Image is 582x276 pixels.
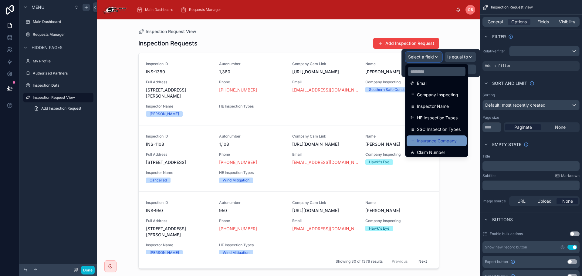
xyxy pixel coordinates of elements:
[219,170,285,175] span: HE Inspection Types
[146,28,196,35] span: Inspection Request View
[365,134,431,139] span: Name
[292,87,358,93] a: [EMAIL_ADDRESS][DOMAIN_NAME]
[292,218,358,223] span: Email
[219,80,285,85] span: Phone
[555,173,580,178] a: Markdown
[219,243,285,248] span: HE Inspection Types
[146,226,212,238] span: [STREET_ADDRESS][PERSON_NAME]
[365,208,431,214] span: [PERSON_NAME]
[189,7,221,12] span: Requests Manager
[32,45,63,51] span: Hidden pages
[365,141,431,147] span: [PERSON_NAME]
[219,134,285,139] span: Autonumber
[146,87,212,99] span: [STREET_ADDRESS][PERSON_NAME]
[417,137,457,145] span: Insurance Company
[219,226,257,232] a: [PHONE_NUMBER]
[146,200,212,205] span: Inspection ID
[365,200,431,205] span: Name
[292,134,358,139] span: Company Cam Link
[292,62,358,66] span: Company Cam Link
[485,102,546,108] span: Default: most recently created
[219,104,285,109] span: HE Inspection Types
[492,34,506,40] span: Filter
[365,69,431,75] span: [PERSON_NAME] TEST CLAIM
[369,226,389,231] div: Hawk's Eye
[33,32,92,37] label: Requests Manager
[369,159,389,165] div: Hawk's Eye
[517,198,526,204] span: URL
[219,62,285,66] span: Autonumber
[559,19,575,25] span: Visibility
[490,231,523,236] label: Enable bulk actions
[514,124,532,130] span: Paginate
[482,93,495,98] label: Sorting
[146,69,212,75] span: INS-1380
[135,4,178,15] a: Main Dashboard
[292,226,358,232] a: [EMAIL_ADDRESS][DOMAIN_NAME]
[146,80,212,85] span: Full Address
[482,100,580,110] button: Default: most recently created
[138,28,196,35] a: Inspection Request View
[33,71,92,76] label: Authorized Partners
[561,173,580,178] span: Markdown
[150,111,179,117] div: [PERSON_NAME]
[102,5,127,15] img: App logo
[219,69,285,75] span: 1,380
[23,17,93,27] a: Main Dashboard
[555,124,566,130] span: None
[417,126,461,133] span: SSC Inspection Types
[150,250,179,255] div: [PERSON_NAME]
[488,19,503,25] span: General
[485,64,511,68] span: Add a filter
[146,152,212,157] span: Full Address
[223,178,249,183] div: Wind Mitigation
[33,95,90,100] label: Inspection Request View
[292,69,358,75] span: [URL][DOMAIN_NAME]
[492,217,513,223] span: Buttons
[146,141,212,147] span: INS-1108
[365,80,431,85] span: Company Inspecting
[219,141,285,147] span: 1,108
[417,80,427,87] span: Email
[365,218,431,223] span: Company Inspecting
[369,87,417,92] div: Southern Safe Construction
[482,181,580,190] div: scrollable content
[146,134,212,139] span: Inspection ID
[219,152,285,157] span: Phone
[33,19,92,24] label: Main Dashboard
[138,39,198,48] h1: Inspection Requests
[23,81,93,90] a: Inspection Data
[146,104,212,109] span: Inspector Name
[81,266,95,274] button: Done
[41,106,81,111] span: Add Inspection Request
[146,243,212,248] span: Inspector Name
[482,115,499,120] label: Page size
[292,152,358,157] span: Email
[414,257,431,266] button: Next
[336,259,383,264] span: Showing 30 of 1376 results
[417,91,458,98] span: Company Inspecting
[219,218,285,223] span: Phone
[537,19,549,25] span: Fields
[292,208,358,214] span: [URL][DOMAIN_NAME]
[417,149,445,156] span: Claim Number
[492,80,527,86] span: Sort And Limit
[139,53,439,125] a: Inspection IDINS-1380Autonumber1,380Company Cam Link[URL][DOMAIN_NAME]Name[PERSON_NAME] TEST CLAI...
[485,245,527,250] div: Show new record button
[219,87,257,93] a: [PHONE_NUMBER]
[33,59,92,64] label: My Profile
[482,199,507,204] label: Image source
[365,62,431,66] span: Name
[219,208,285,214] span: 950
[417,114,458,121] span: HE Inspection Types
[468,7,473,12] span: CB
[537,198,552,204] span: Upload
[292,159,358,165] a: [EMAIL_ADDRESS][DOMAIN_NAME]
[179,4,225,15] a: Requests Manager
[150,178,167,183] div: Cancelled
[145,7,173,12] span: Main Dashboard
[562,198,573,204] span: None
[219,159,257,165] a: [PHONE_NUMBER]
[139,191,439,264] a: Inspection IDINS-950Autonumber950Company Cam Link[URL][DOMAIN_NAME]Name[PERSON_NAME]Full Address[...
[146,218,212,223] span: Full Address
